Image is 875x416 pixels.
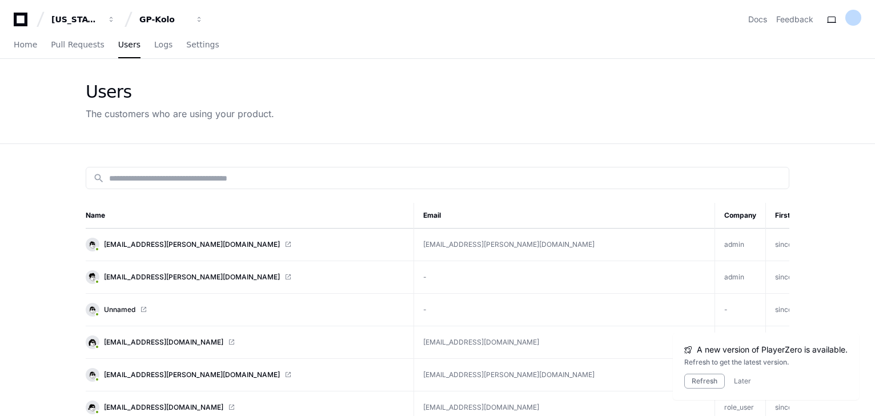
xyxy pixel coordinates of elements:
span: Unnamed [104,305,135,314]
a: Settings [186,32,219,58]
td: [EMAIL_ADDRESS][PERSON_NAME][DOMAIN_NAME] [414,229,715,261]
td: - [414,261,715,294]
img: 3.svg [87,337,98,347]
a: Users [118,32,141,58]
img: 2.svg [87,402,98,413]
a: [EMAIL_ADDRESS][PERSON_NAME][DOMAIN_NAME] [86,270,404,284]
span: Users [118,41,141,48]
span: [EMAIL_ADDRESS][PERSON_NAME][DOMAIN_NAME] [104,240,280,249]
span: [EMAIL_ADDRESS][PERSON_NAME][DOMAIN_NAME] [104,370,280,379]
td: - [715,294,766,326]
th: First Active [766,203,844,229]
span: Pull Requests [51,41,104,48]
td: admin [715,326,766,359]
button: Feedback [776,14,813,25]
div: Refresh to get the latest version. [684,358,848,367]
div: [US_STATE] Pacific [51,14,101,25]
td: [EMAIL_ADDRESS][DOMAIN_NAME] [414,326,715,359]
td: since [DATE] [766,261,844,294]
button: Refresh [684,374,725,389]
td: - [414,294,715,326]
a: Logs [154,32,172,58]
th: Email [414,203,715,229]
td: admin [715,229,766,261]
td: since 5 minutes ago [766,294,844,326]
th: Company [715,203,766,229]
a: [EMAIL_ADDRESS][DOMAIN_NAME] [86,335,404,349]
a: Docs [748,14,767,25]
td: since [DATE] [766,326,844,359]
span: Home [14,41,37,48]
td: since [DATE] [766,229,844,261]
button: [US_STATE] Pacific [47,9,120,30]
img: 12.svg [87,239,98,250]
span: Settings [186,41,219,48]
img: 5.svg [87,271,98,282]
a: [EMAIL_ADDRESS][PERSON_NAME][DOMAIN_NAME] [86,238,404,251]
div: GP-Kolo [139,14,188,25]
td: [EMAIL_ADDRESS][PERSON_NAME][DOMAIN_NAME] [414,359,715,391]
a: [EMAIL_ADDRESS][DOMAIN_NAME] [86,401,404,414]
a: Unnamed [86,303,404,317]
a: Home [14,32,37,58]
div: Users [86,82,274,102]
span: [EMAIL_ADDRESS][DOMAIN_NAME] [104,338,223,347]
span: [EMAIL_ADDRESS][PERSON_NAME][DOMAIN_NAME] [104,273,280,282]
td: admin [715,261,766,294]
div: The customers who are using your product. [86,107,274,121]
img: 6.svg [87,304,98,315]
span: [EMAIL_ADDRESS][DOMAIN_NAME] [104,403,223,412]
span: A new version of PlayerZero is available. [697,344,848,355]
img: 6.svg [87,369,98,380]
th: Name [86,203,414,229]
a: Pull Requests [51,32,104,58]
mat-icon: search [93,173,105,184]
button: Later [734,377,751,386]
button: GP-Kolo [135,9,208,30]
a: [EMAIL_ADDRESS][PERSON_NAME][DOMAIN_NAME] [86,368,404,382]
span: Logs [154,41,172,48]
